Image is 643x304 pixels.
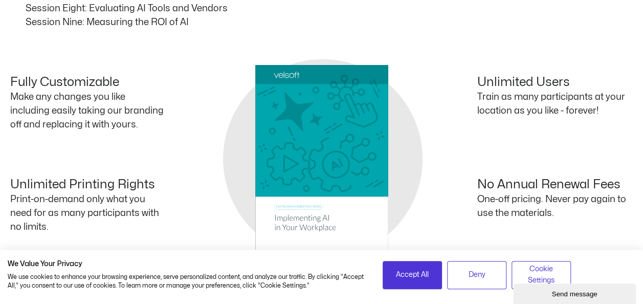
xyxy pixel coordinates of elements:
[477,75,633,90] h4: Unlimited Users
[10,178,166,192] h4: Unlimited Printing Rights
[447,261,506,289] button: Deny all cookies
[255,65,388,254] img: s3011.svg
[10,90,166,132] p: Make any changes you like including easily taking our branding off and replacing it with yours.
[477,178,633,192] h4: No Annual Renewal Fees
[10,75,166,90] h4: Fully Customizable
[8,273,367,290] p: We use cookies to enhance your browsing experience, serve personalized content, and analyze our t...
[26,2,633,15] p: Session Eight: Evaluating AI Tools and Vendors
[477,90,633,118] p: Train as many participants at your location as you like - forever!
[26,15,633,29] p: Session Nine: Measuring the ROI of AI
[10,192,166,234] p: Print-on-demand only what you need for as many participants with no limits.
[469,269,485,280] span: Deny
[477,192,633,220] p: One-off pricing. Never pay again to use the materials.
[512,261,571,289] button: Adjust cookie preferences
[8,259,367,269] h2: We Value Your Privacy
[383,261,442,289] button: Accept all cookies
[518,264,564,287] span: Cookie Settings
[396,269,429,280] span: Accept All
[513,281,638,304] iframe: chat widget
